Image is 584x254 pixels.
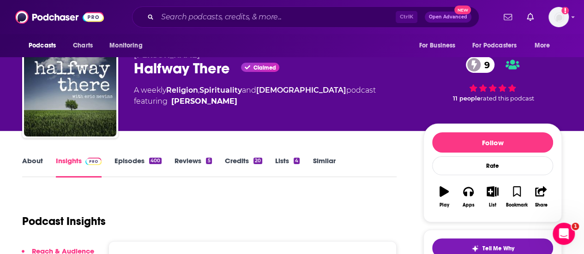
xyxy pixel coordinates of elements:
[454,6,471,14] span: New
[553,223,575,245] iframe: Intercom live chat
[572,223,579,230] span: 1
[440,202,449,208] div: Play
[472,39,517,52] span: For Podcasters
[24,44,116,136] img: Halfway There
[313,156,335,177] a: Similar
[419,39,455,52] span: For Business
[256,86,346,95] a: [DEMOGRAPHIC_DATA]
[171,96,237,107] div: [PERSON_NAME]
[166,86,198,95] a: Religion
[548,7,569,27] img: User Profile
[198,86,199,95] span: ,
[481,180,505,213] button: List
[22,214,106,228] h1: Podcast Insights
[206,158,211,164] div: 5
[481,95,534,102] span: rated this podcast
[22,156,43,177] a: About
[456,180,480,213] button: Apps
[56,156,102,177] a: InsightsPodchaser Pro
[535,202,547,208] div: Share
[294,158,300,164] div: 4
[475,57,494,73] span: 9
[396,11,417,23] span: Ctrl K
[67,37,98,54] a: Charts
[500,9,516,25] a: Show notifications dropdown
[134,85,376,107] div: A weekly podcast
[253,65,276,70] span: Claimed
[561,7,569,14] svg: Add a profile image
[22,37,68,54] button: open menu
[242,86,256,95] span: and
[134,96,376,107] span: featuring
[506,202,528,208] div: Bookmark
[471,245,479,252] img: tell me why sparkle
[73,39,93,52] span: Charts
[425,12,471,23] button: Open AdvancedNew
[225,156,262,177] a: Credits20
[132,6,479,28] div: Search podcasts, credits, & more...
[466,37,530,54] button: open menu
[199,86,242,95] a: Spirituality
[523,9,537,25] a: Show notifications dropdown
[535,39,550,52] span: More
[482,245,514,252] span: Tell Me Why
[466,57,494,73] a: 9
[423,51,562,108] div: 9 11 peoplerated this podcast
[548,7,569,27] button: Show profile menu
[149,158,162,164] div: 400
[85,158,102,165] img: Podchaser Pro
[432,180,456,213] button: Play
[489,202,496,208] div: List
[528,37,562,54] button: open menu
[463,202,475,208] div: Apps
[175,156,211,177] a: Reviews5
[429,15,467,19] span: Open Advanced
[157,10,396,24] input: Search podcasts, credits, & more...
[432,156,553,175] div: Rate
[109,39,142,52] span: Monitoring
[432,132,553,153] button: Follow
[103,37,154,54] button: open menu
[275,156,300,177] a: Lists4
[453,95,481,102] span: 11 people
[548,7,569,27] span: Logged in as LBraverman
[505,180,529,213] button: Bookmark
[15,8,104,26] img: Podchaser - Follow, Share and Rate Podcasts
[29,39,56,52] span: Podcasts
[412,37,467,54] button: open menu
[529,180,553,213] button: Share
[114,156,162,177] a: Episodes400
[253,158,262,164] div: 20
